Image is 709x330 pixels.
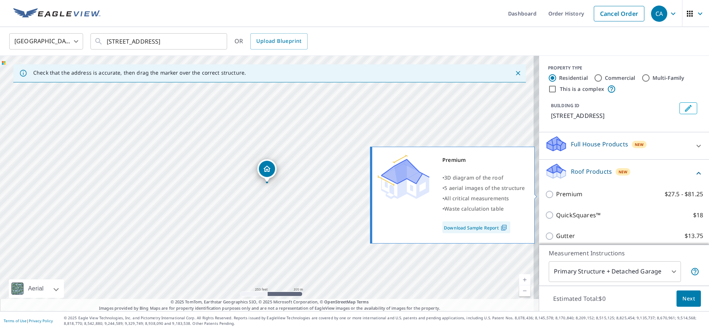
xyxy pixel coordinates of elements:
[4,318,27,323] a: Terms of Use
[442,193,525,204] div: •
[679,102,697,114] button: Edit building 1
[26,279,46,298] div: Aerial
[665,190,703,199] p: $27.5 - $81.25
[551,111,677,120] p: [STREET_ADDRESS]
[9,279,64,298] div: Aerial
[357,299,369,305] a: Terms
[256,37,301,46] span: Upload Blueprint
[551,102,579,109] p: BUILDING ID
[107,31,212,52] input: Search by address or latitude-longitude
[442,183,525,193] div: •
[571,140,628,149] p: Full House Products
[559,74,588,82] label: Residential
[444,174,503,181] span: 3D diagram of the roof
[571,167,612,176] p: Roof Products
[549,249,699,258] p: Measurement Instructions
[442,204,525,214] div: •
[545,163,703,184] div: Roof ProductsNew
[9,31,83,52] div: [GEOGRAPHIC_DATA]
[653,74,685,82] label: Multi-Family
[547,290,612,307] p: Estimated Total: $0
[682,294,695,303] span: Next
[250,33,307,50] a: Upload Blueprint
[29,318,53,323] a: Privacy Policy
[548,65,700,71] div: PROPERTY TYPE
[635,142,644,147] span: New
[605,74,636,82] label: Commercial
[442,221,510,233] a: Download Sample Report
[257,159,277,182] div: Dropped pin, building 1, Residential property, 1220 5th St Vero Beach, FL 32962
[691,267,699,276] span: Your report will include the primary structure and a detached garage if one exists.
[444,184,525,191] span: 5 aerial images of the structure
[519,285,530,296] a: Current Level 17, Zoom Out
[519,274,530,285] a: Current Level 17, Zoom In
[513,68,523,78] button: Close
[556,190,582,199] p: Premium
[64,315,705,326] p: © 2025 Eagle View Technologies, Inc. and Pictometry International Corp. All Rights Reserved. Repo...
[442,173,525,183] div: •
[324,299,355,305] a: OpenStreetMap
[444,195,509,202] span: All critical measurements
[442,155,525,165] div: Premium
[545,135,703,156] div: Full House ProductsNew
[549,261,681,282] div: Primary Structure + Detached Garage
[556,211,600,220] p: QuickSquares™
[619,169,628,175] span: New
[33,69,246,76] p: Check that the address is accurate, then drag the marker over the correct structure.
[594,6,644,21] a: Cancel Order
[4,319,53,323] p: |
[13,8,100,19] img: EV Logo
[234,33,308,50] div: OR
[677,290,701,307] button: Next
[560,85,604,93] label: This is a complex
[171,299,369,305] span: © 2025 TomTom, Earthstar Geographics SIO, © 2025 Microsoft Corporation, ©
[651,6,667,22] div: CA
[693,211,703,220] p: $18
[556,231,575,241] p: Gutter
[378,155,429,199] img: Premium
[685,231,703,241] p: $13.75
[499,224,509,231] img: Pdf Icon
[444,205,504,212] span: Waste calculation table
